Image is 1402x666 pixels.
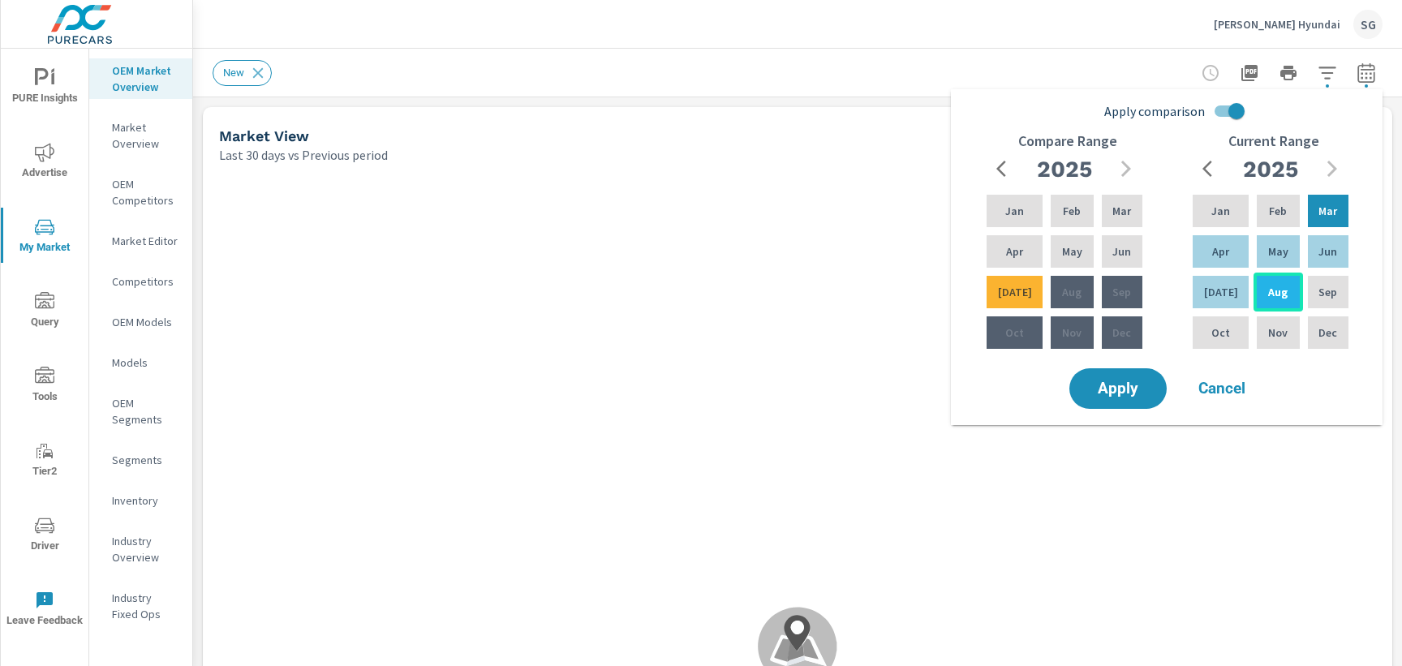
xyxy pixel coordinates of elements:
p: Feb [1269,203,1287,219]
div: Competitors [89,269,192,294]
h5: Market View [219,127,309,144]
p: Industry Fixed Ops [112,590,179,622]
p: Apr [1006,243,1023,260]
div: New [213,60,272,86]
p: Industry Overview [112,533,179,565]
span: Tools [6,367,84,406]
div: Inventory [89,488,192,513]
span: My Market [6,217,84,257]
div: Industry Fixed Ops [89,586,192,626]
p: Last 30 days vs Previous period [219,145,388,165]
div: OEM Market Overview [89,58,192,99]
p: OEM Models [112,314,179,330]
div: OEM Models [89,310,192,334]
p: Feb [1063,203,1081,219]
p: May [1062,243,1082,260]
h6: Current Range [1228,133,1319,149]
p: Inventory [112,492,179,509]
button: Apply [1069,368,1167,409]
span: Leave Feedback [6,591,84,630]
span: Apply comparison [1104,101,1205,121]
p: Jan [1005,203,1024,219]
div: nav menu [1,49,88,646]
p: OEM Segments [112,395,179,428]
div: Market Overview [89,115,192,156]
span: Query [6,292,84,332]
p: OEM Competitors [112,176,179,208]
button: Apply Filters [1311,57,1344,89]
p: Sep [1318,284,1337,300]
p: Sep [1112,284,1131,300]
p: OEM Market Overview [112,62,179,95]
p: Oct [1005,324,1024,341]
span: Advertise [6,143,84,183]
span: Driver [6,516,84,556]
div: Industry Overview [89,529,192,569]
h6: Compare Range [1018,133,1117,149]
button: "Export Report to PDF" [1233,57,1266,89]
p: Dec [1112,324,1131,341]
button: Select Date Range [1350,57,1383,89]
p: May [1268,243,1288,260]
span: Apply [1086,381,1150,396]
p: Apr [1212,243,1229,260]
p: Market Editor [112,233,179,249]
p: [DATE] [998,284,1032,300]
div: Market Editor [89,229,192,253]
p: Models [112,354,179,371]
p: Aug [1268,284,1288,300]
p: Jan [1211,203,1230,219]
p: Aug [1062,284,1082,300]
div: SG [1353,10,1383,39]
div: Segments [89,448,192,472]
p: Competitors [112,273,179,290]
p: [PERSON_NAME] Hyundai [1214,17,1340,32]
p: Jun [1318,243,1337,260]
h2: 2025 [1243,155,1298,183]
p: Segments [112,452,179,468]
button: Print Report [1272,57,1305,89]
p: Mar [1318,203,1337,219]
div: OEM Segments [89,391,192,432]
h2: 2025 [1037,155,1092,183]
p: Nov [1062,324,1082,341]
div: Models [89,350,192,375]
button: Cancel [1173,368,1271,409]
span: Cancel [1189,381,1254,396]
p: Nov [1268,324,1288,341]
p: [DATE] [1204,284,1238,300]
p: Market Overview [112,119,179,152]
div: OEM Competitors [89,172,192,213]
span: PURE Insights [6,68,84,108]
p: Jun [1112,243,1131,260]
p: Oct [1211,324,1230,341]
span: New [213,67,254,79]
p: Mar [1112,203,1131,219]
span: Tier2 [6,441,84,481]
p: Dec [1318,324,1337,341]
